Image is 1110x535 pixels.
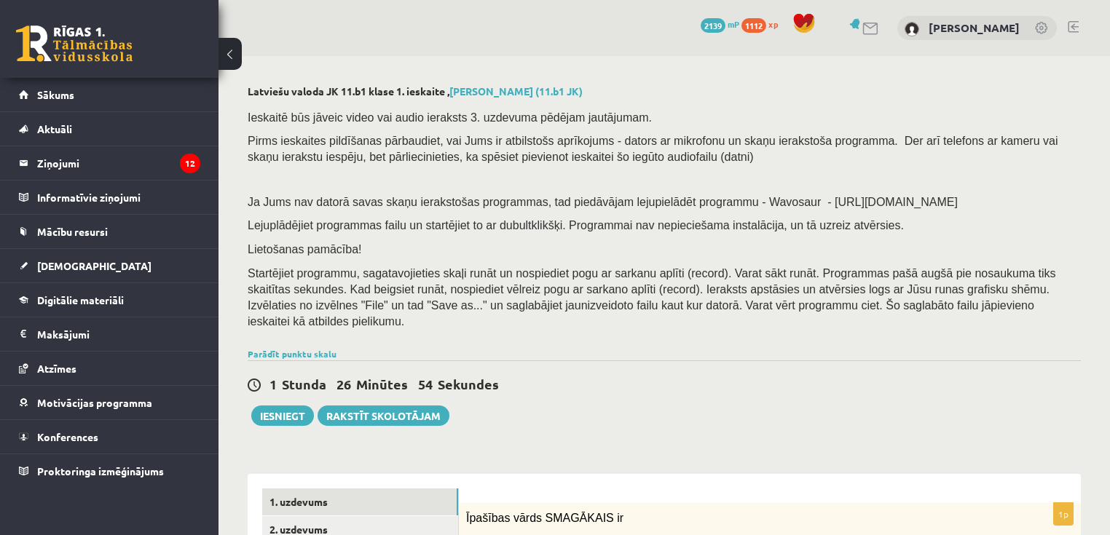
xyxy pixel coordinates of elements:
span: xp [768,18,778,30]
span: Īpašības vārds SMAGĀKAIS ir [466,512,623,524]
span: Stunda [282,376,326,392]
a: Rakstīt skolotājam [318,405,449,426]
a: Atzīmes [19,352,200,385]
span: Atzīmes [37,362,76,375]
span: Lietošanas pamācība! [248,243,362,255]
h2: Latviešu valoda JK 11.b1 klase 1. ieskaite , [248,85,1081,98]
span: Proktoringa izmēģinājums [37,464,164,477]
span: [DEMOGRAPHIC_DATA] [37,259,151,272]
span: Minūtes [356,376,408,392]
span: Motivācijas programma [37,396,152,409]
legend: Ziņojumi [37,146,200,180]
span: 54 [418,376,433,392]
span: Aktuāli [37,122,72,135]
span: Pirms ieskaites pildīšanas pārbaudiet, vai Jums ir atbilstošs aprīkojums - dators ar mikrofonu un... [248,135,1058,163]
a: Informatīvie ziņojumi [19,181,200,214]
span: Sākums [37,88,74,101]
legend: Maksājumi [37,317,200,351]
a: Sākums [19,78,200,111]
span: Ja Jums nav datorā savas skaņu ierakstošas programmas, tad piedāvājam lejupielādēt programmu - Wa... [248,196,958,208]
a: 1. uzdevums [262,488,458,515]
a: [PERSON_NAME] [929,20,1020,35]
a: Rīgas 1. Tālmācības vidusskola [16,25,133,62]
p: 1p [1053,502,1074,526]
span: 2139 [701,18,725,33]
span: Lejuplādējiet programmas failu un startējiet to ar dubultklikšķi. Programmai nav nepieciešama ins... [248,219,904,231]
button: Iesniegt [251,405,314,426]
a: Mācību resursi [19,215,200,248]
legend: Informatīvie ziņojumi [37,181,200,214]
span: Digitālie materiāli [37,293,124,306]
span: Startējiet programmu, sagatavojieties skaļi runāt un nospiediet pogu ar sarkanu aplīti (record). ... [248,267,1056,328]
a: Konferences [19,420,200,453]
a: Maksājumi [19,317,200,351]
img: Dmitrijs Fedičevs [905,22,919,36]
span: 26 [336,376,351,392]
a: Digitālie materiāli [19,283,200,317]
a: Ziņojumi12 [19,146,200,180]
a: Proktoringa izmēģinājums [19,454,200,488]
span: Ieskaitē būs jāveic video vai audio ieraksts 3. uzdevuma pēdējam jautājumam. [248,111,652,124]
span: 1112 [741,18,766,33]
a: Motivācijas programma [19,386,200,419]
a: [DEMOGRAPHIC_DATA] [19,249,200,282]
a: 2139 mP [701,18,739,30]
a: 1112 xp [741,18,785,30]
a: [PERSON_NAME] (11.b1 JK) [449,84,583,98]
span: Konferences [37,430,98,443]
span: mP [728,18,739,30]
span: Sekundes [438,376,499,392]
a: Aktuāli [19,112,200,146]
span: 1 [269,376,277,392]
a: Parādīt punktu skalu [248,348,336,360]
i: 12 [180,154,200,173]
span: Mācību resursi [37,225,108,238]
